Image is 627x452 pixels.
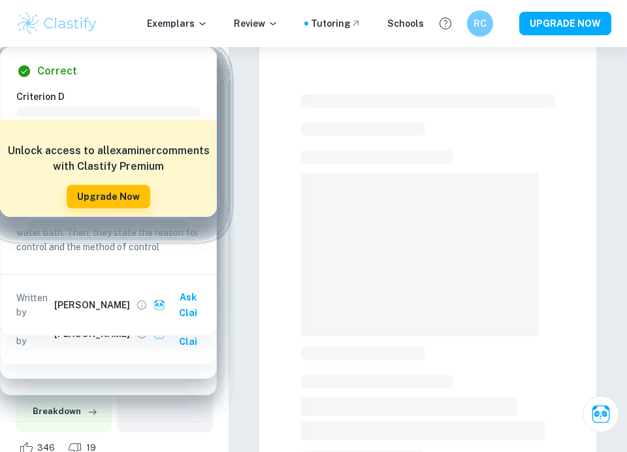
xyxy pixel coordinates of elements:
[583,396,619,432] button: Ask Clai
[54,298,130,312] h6: [PERSON_NAME]
[519,12,611,35] button: UPGRADE NOW
[151,285,211,325] button: Ask Clai
[153,299,166,312] img: clai.svg
[16,10,99,37] img: Clastify logo
[387,16,424,31] a: Schools
[133,296,151,314] button: View full profile
[473,16,488,31] h6: RC
[67,185,150,208] button: Upgrade Now
[467,10,493,37] button: RC
[16,89,211,104] h6: Criterion D
[29,402,101,421] button: Breakdown
[311,16,361,31] a: Tutoring
[7,143,210,174] h6: Unlock access to all examiner comments with Clastify Premium
[16,291,52,319] p: Written by
[37,63,77,79] h6: Correct
[147,16,208,31] p: Exemplars
[234,16,278,31] p: Review
[434,12,457,35] button: Help and Feedback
